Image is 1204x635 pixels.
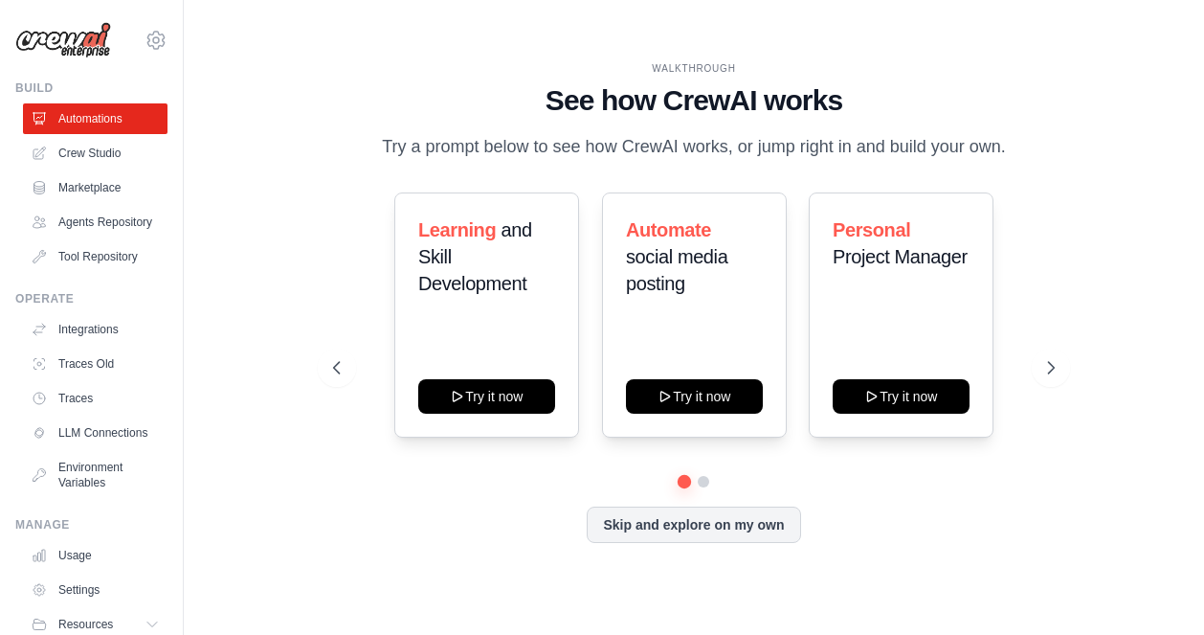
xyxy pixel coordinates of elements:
[15,22,111,58] img: Logo
[626,246,727,294] span: social media posting
[626,219,711,240] span: Automate
[23,575,167,605] a: Settings
[23,103,167,134] a: Automations
[23,349,167,379] a: Traces Old
[23,207,167,238] a: Agents Repository
[15,80,167,96] div: Build
[23,172,167,203] a: Marketplace
[23,540,167,571] a: Usage
[23,138,167,169] a: Crew Studio
[626,379,763,414] button: Try it now
[587,507,800,543] button: Skip and explore on my own
[23,452,167,498] a: Environment Variables
[23,418,167,448] a: LLM Connections
[23,314,167,345] a: Integrations
[833,379,970,414] button: Try it now
[333,61,1055,76] div: WALKTHROUGH
[15,291,167,306] div: Operate
[15,517,167,533] div: Manage
[418,219,496,240] span: Learning
[418,219,532,294] span: and Skill Development
[418,379,555,414] button: Try it now
[23,383,167,414] a: Traces
[372,133,1015,161] p: Try a prompt below to see how CrewAI works, or jump right in and build your own.
[333,83,1055,118] h1: See how CrewAI works
[58,617,113,632] span: Resources
[833,246,968,267] span: Project Manager
[833,219,910,240] span: Personal
[23,241,167,272] a: Tool Repository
